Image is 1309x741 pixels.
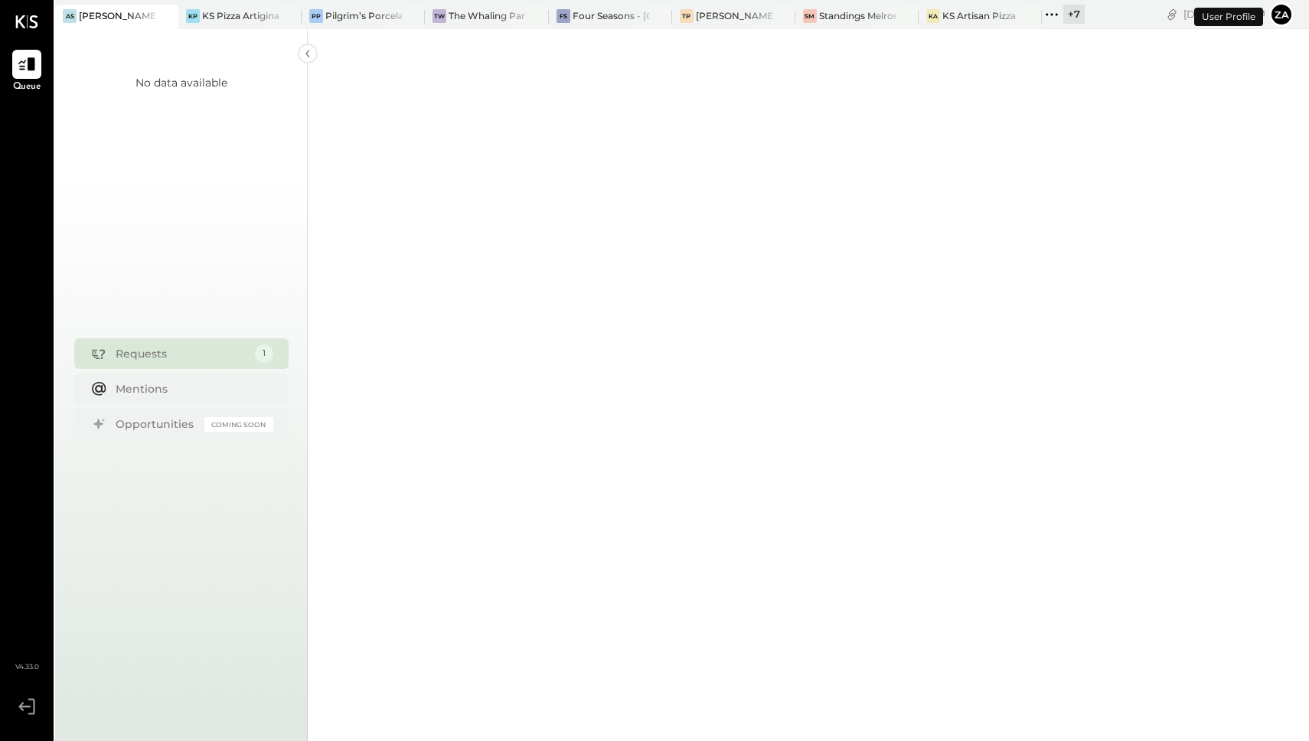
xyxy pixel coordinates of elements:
div: KS Artisan Pizza [942,9,1016,22]
div: copy link [1164,6,1180,22]
span: Queue [13,80,41,94]
div: Opportunities [116,416,197,432]
div: PP [309,9,323,23]
div: TW [433,9,446,23]
div: KS Pizza Artiginale [202,9,279,22]
div: SM [803,9,817,23]
div: + 7 [1063,5,1085,24]
div: TP [680,9,694,23]
div: [PERSON_NAME]’s Pizza - [GEOGRAPHIC_DATA] [696,9,772,22]
div: KP [186,9,200,23]
div: [PERSON_NAME]’s SteakHouse - LA [79,9,155,22]
div: No data available [135,75,227,90]
div: 1 [255,344,273,363]
div: The Whaling Parlor [449,9,525,22]
div: [DATE] [1183,7,1265,21]
button: Za [1269,2,1294,27]
div: Coming Soon [204,417,273,432]
div: Requests [116,346,247,361]
div: Mentions [116,381,266,397]
div: FS [557,9,570,23]
div: Standings Melrose [819,9,896,22]
div: User Profile [1194,8,1263,26]
div: Four Seasons - [GEOGRAPHIC_DATA] [573,9,649,22]
a: Queue [1,50,53,94]
div: KA [926,9,940,23]
div: Pilgrim’s Porcelain [325,9,402,22]
div: AS [63,9,77,23]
